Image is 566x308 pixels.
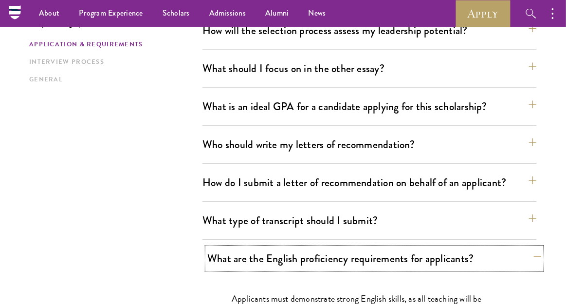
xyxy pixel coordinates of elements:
p: Jump to category: [29,19,202,27]
button: What are the English proficiency requirements for applicants? [207,248,542,269]
a: General [29,75,197,85]
button: Who should write my letters of recommendation? [202,134,537,155]
a: Interview Process [29,57,197,67]
button: How do I submit a letter of recommendation on behalf of an applicant? [202,172,537,193]
button: What should I focus on in the other essay? [202,58,537,79]
a: Application & Requirements [29,39,197,50]
button: What is an ideal GPA for a candidate applying for this scholarship? [202,96,537,117]
button: How will the selection process assess my leadership potential? [202,19,537,41]
button: What type of transcript should I submit? [202,210,537,231]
